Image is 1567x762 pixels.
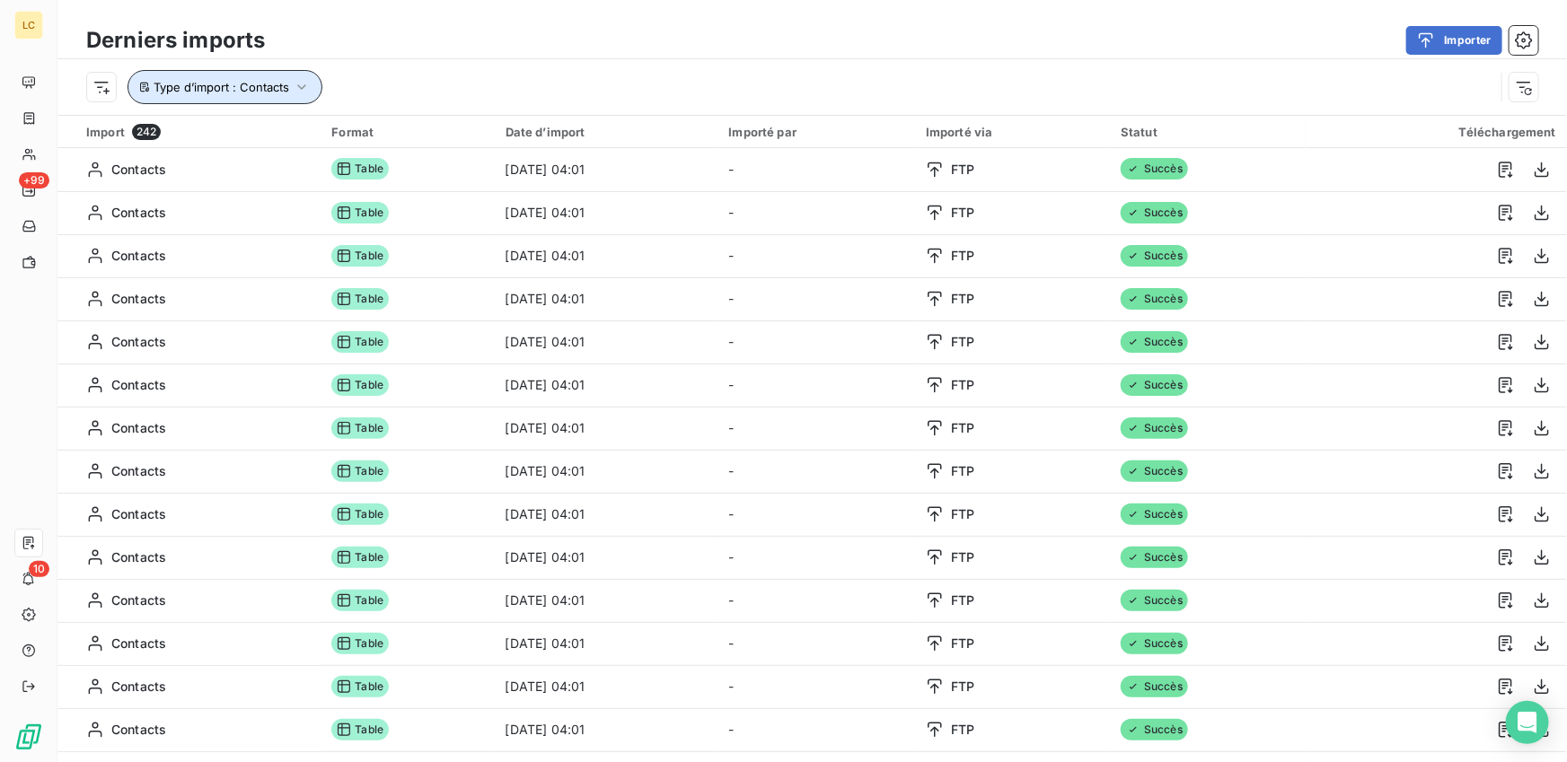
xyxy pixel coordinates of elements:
span: Succès [1121,417,1188,439]
td: [DATE] 04:01 [495,363,718,407]
span: FTP [951,721,974,739]
span: FTP [951,290,974,308]
span: FTP [951,419,974,437]
span: Succès [1121,288,1188,310]
span: Table [331,245,389,267]
td: [DATE] 04:01 [495,148,718,191]
span: Table [331,633,389,654]
span: Succès [1121,460,1188,482]
span: Table [331,547,389,568]
td: - [717,191,914,234]
span: Table [331,374,389,396]
td: - [717,579,914,622]
span: FTP [951,635,974,653]
span: Contacts [111,678,166,696]
span: Succès [1121,331,1188,353]
td: [DATE] 04:01 [495,579,718,622]
div: Import [86,124,310,140]
td: [DATE] 04:01 [495,450,718,493]
div: Téléchargement [1316,125,1556,139]
span: FTP [951,333,974,351]
span: Succès [1121,676,1188,697]
span: Contacts [111,462,166,480]
td: [DATE] 04:01 [495,493,718,536]
td: - [717,277,914,320]
td: - [717,708,914,751]
span: Table [331,417,389,439]
td: [DATE] 04:01 [495,665,718,708]
span: Table [331,504,389,525]
span: Contacts [111,505,166,523]
span: FTP [951,548,974,566]
td: - [717,234,914,277]
div: Format [331,125,483,139]
div: LC [14,11,43,39]
div: Date d’import [506,125,708,139]
td: - [717,450,914,493]
span: Contacts [111,333,166,351]
span: Table [331,460,389,482]
span: Succès [1121,245,1188,267]
span: FTP [951,204,974,222]
span: Succès [1121,374,1188,396]
td: [DATE] 04:01 [495,708,718,751]
span: FTP [951,161,974,179]
td: [DATE] 04:01 [495,536,718,579]
td: - [717,407,914,450]
span: Contacts [111,548,166,566]
td: [DATE] 04:01 [495,191,718,234]
span: Contacts [111,161,166,179]
td: [DATE] 04:01 [495,407,718,450]
td: - [717,536,914,579]
span: Succès [1121,590,1188,611]
span: Succès [1121,719,1188,740]
span: Table [331,331,389,353]
span: Succès [1121,158,1188,180]
div: Importé via [926,125,1099,139]
td: [DATE] 04:01 [495,277,718,320]
td: - [717,665,914,708]
span: Table [331,590,389,611]
span: FTP [951,678,974,696]
span: FTP [951,591,974,609]
td: - [717,148,914,191]
span: Table [331,202,389,223]
span: Table [331,288,389,310]
span: Contacts [111,591,166,609]
div: Importé par [728,125,903,139]
td: - [717,622,914,665]
td: [DATE] 04:01 [495,234,718,277]
td: - [717,493,914,536]
span: Type d’import : Contacts [154,80,289,94]
h3: Derniers imports [86,24,265,57]
button: Type d’import : Contacts [128,70,322,104]
span: FTP [951,247,974,265]
td: [DATE] 04:01 [495,622,718,665]
div: Open Intercom Messenger [1506,701,1549,744]
span: +99 [19,172,49,188]
span: Table [331,676,389,697]
span: Succès [1121,633,1188,654]
div: Statut [1121,125,1295,139]
span: Table [331,158,389,180]
span: Contacts [111,290,166,308]
span: Contacts [111,204,166,222]
span: Succès [1121,504,1188,525]
button: Importer [1406,26,1502,55]
span: Contacts [111,635,166,653]
span: FTP [951,376,974,394]
span: Table [331,719,389,740]
span: Succès [1121,202,1188,223]
span: 242 [132,124,161,140]
span: Contacts [111,419,166,437]
a: +99 [14,176,42,205]
td: - [717,363,914,407]
td: - [717,320,914,363]
span: Contacts [111,376,166,394]
span: Succès [1121,547,1188,568]
span: Contacts [111,721,166,739]
span: FTP [951,462,974,480]
span: Contacts [111,247,166,265]
span: FTP [951,505,974,523]
span: 10 [29,561,49,577]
